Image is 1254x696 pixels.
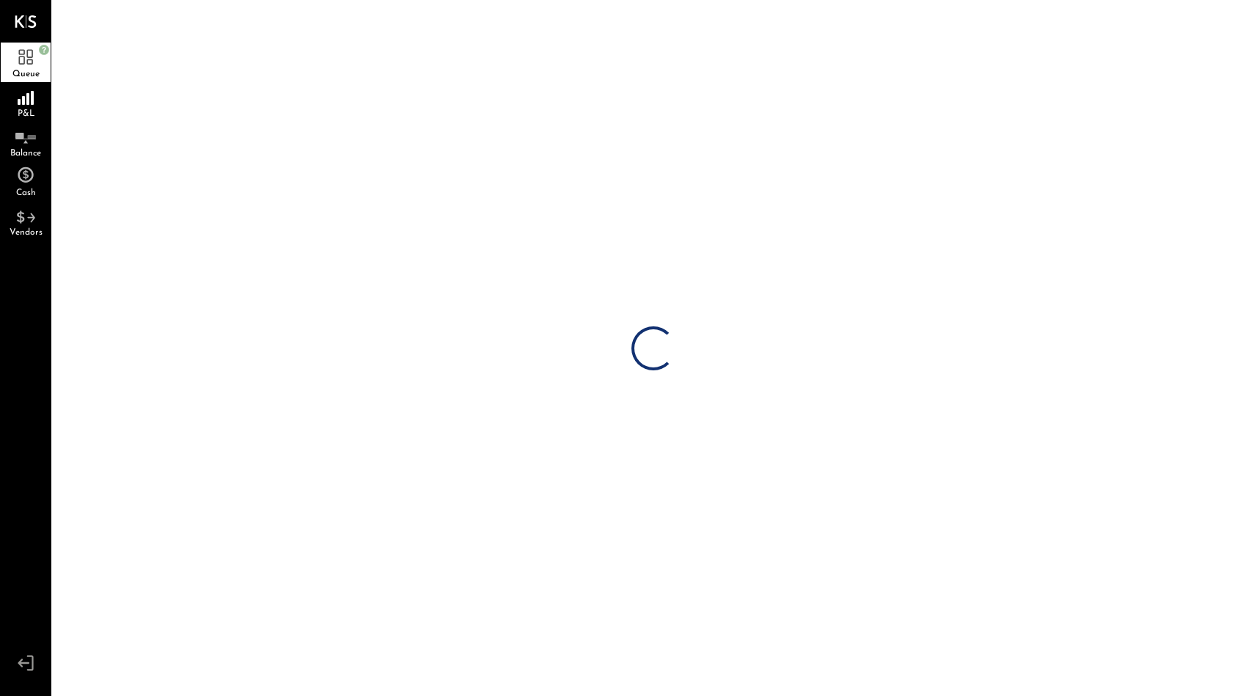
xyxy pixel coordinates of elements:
a: Cash [1,161,51,201]
a: Queue [1,43,51,82]
a: P&L [1,82,51,122]
a: Vendors [1,201,51,241]
span: Balance [10,149,41,158]
a: Balance [1,122,51,161]
span: Queue [12,70,40,78]
span: Vendors [10,228,43,237]
span: Cash [16,188,36,197]
span: P&L [18,109,34,118]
